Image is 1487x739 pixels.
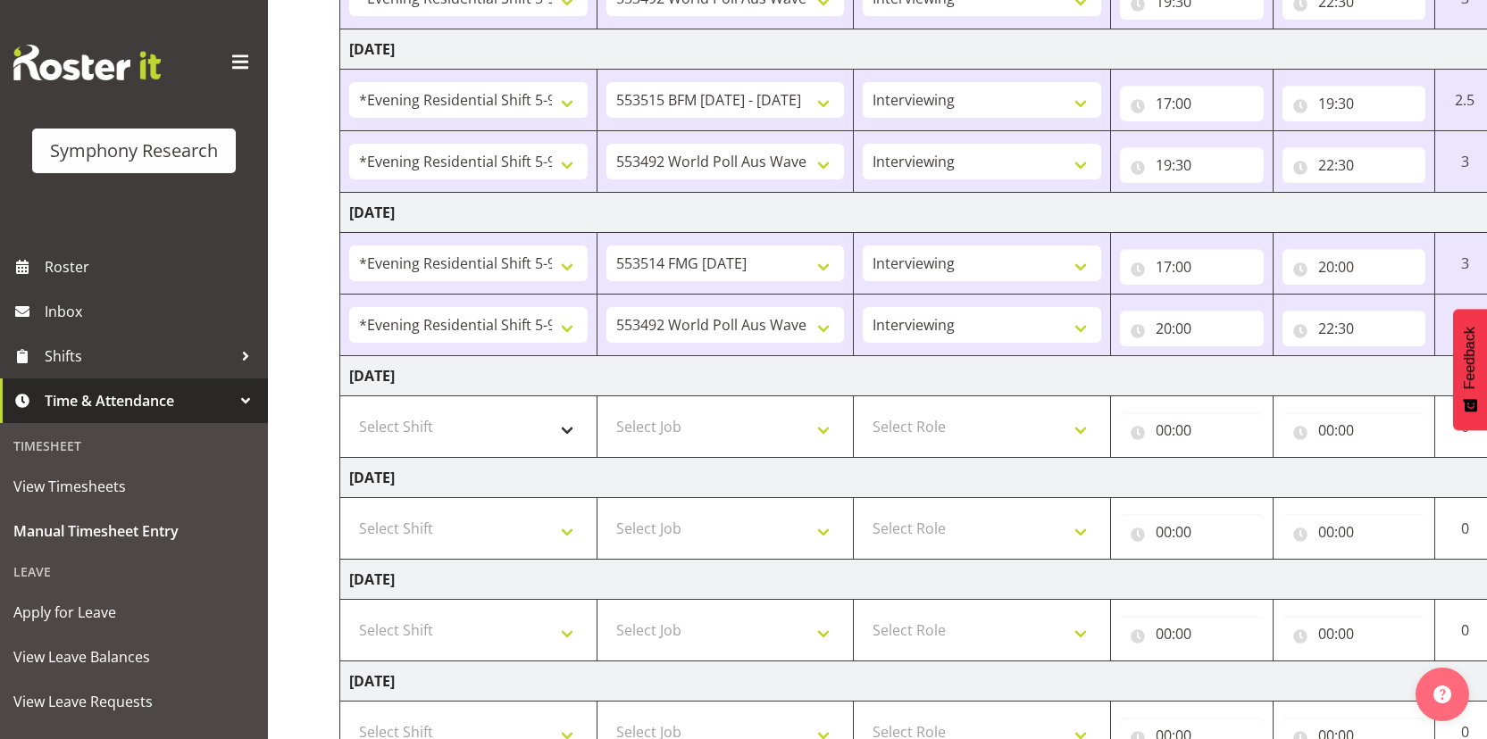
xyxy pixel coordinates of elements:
input: Click to select... [1120,412,1264,448]
input: Click to select... [1120,147,1264,183]
a: Apply for Leave [4,590,263,635]
input: Click to select... [1120,86,1264,121]
div: Leave [4,553,263,590]
input: Click to select... [1120,616,1264,652]
input: Click to select... [1282,311,1426,346]
span: Roster [45,253,259,280]
input: Click to select... [1282,86,1426,121]
input: Click to select... [1120,514,1264,550]
img: help-xxl-2.png [1433,685,1451,703]
input: Click to select... [1282,249,1426,285]
a: View Leave Requests [4,679,263,724]
button: Feedback - Show survey [1453,309,1487,430]
span: Apply for Leave [13,599,255,626]
div: Symphony Research [50,137,218,164]
div: Timesheet [4,428,263,464]
input: Click to select... [1282,514,1426,550]
input: Click to select... [1282,147,1426,183]
span: View Timesheets [13,473,255,500]
span: View Leave Requests [13,688,255,715]
input: Click to select... [1282,616,1426,652]
input: Click to select... [1120,249,1264,285]
input: Click to select... [1282,412,1426,448]
a: View Leave Balances [4,635,263,679]
span: Inbox [45,298,259,325]
span: Manual Timesheet Entry [13,518,255,544]
span: Time & Attendance [45,387,232,414]
a: Manual Timesheet Entry [4,509,263,553]
input: Click to select... [1120,311,1264,346]
span: Feedback [1462,327,1478,389]
img: Rosterit website logo [13,45,161,80]
span: Shifts [45,343,232,369]
a: View Timesheets [4,464,263,509]
span: View Leave Balances [13,644,255,670]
